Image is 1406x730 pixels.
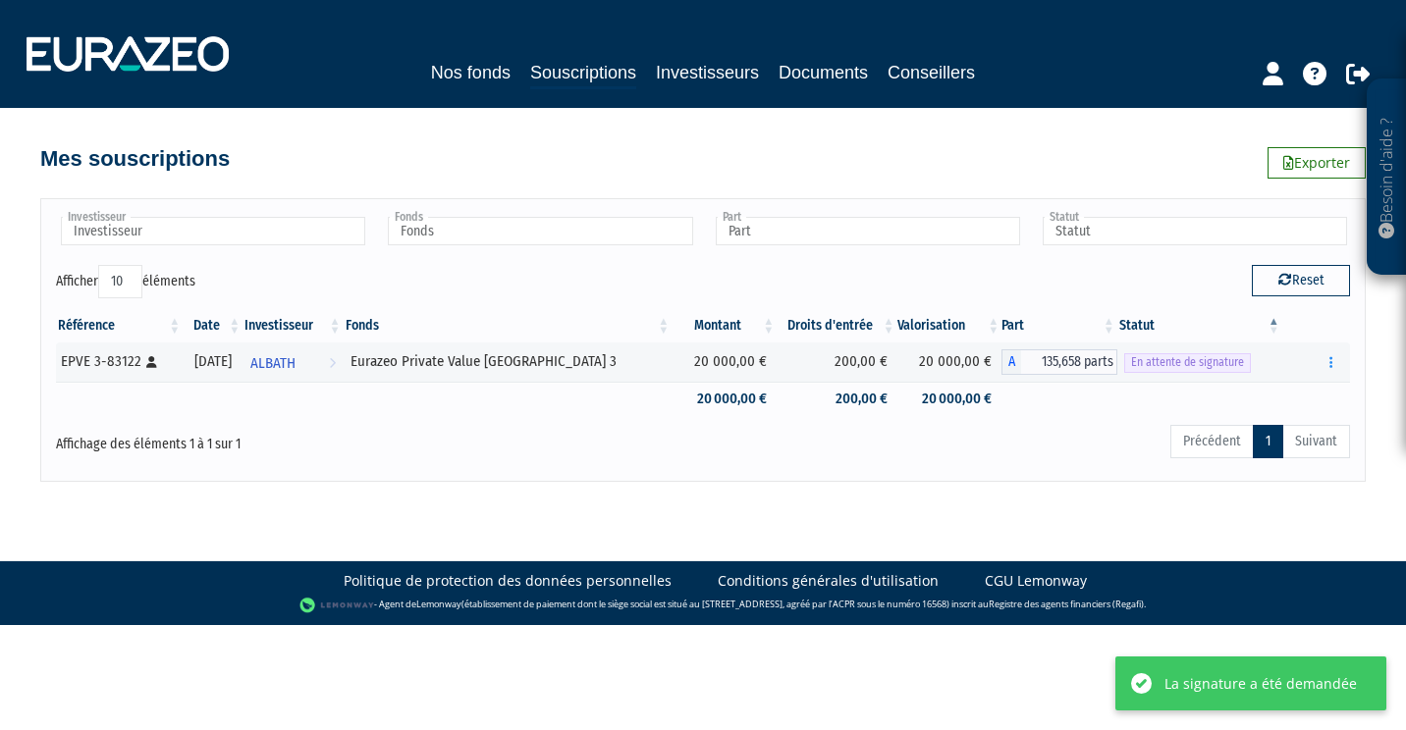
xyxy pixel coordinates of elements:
span: ALBATH [250,345,296,382]
td: 20 000,00 € [897,342,1002,382]
div: Eurazeo Private Value [GEOGRAPHIC_DATA] 3 [351,351,666,372]
select: Afficheréléments [98,265,142,298]
img: logo-lemonway.png [299,596,375,615]
th: Droits d'entrée: activer pour trier la colonne par ordre croissant [777,309,896,342]
a: Documents [779,59,868,86]
h4: Mes souscriptions [40,147,230,171]
a: Investisseurs [656,59,759,86]
i: [Français] Personne physique [146,356,157,368]
div: La signature a été demandée [1164,673,1357,694]
td: 20 000,00 € [897,382,1002,416]
th: Date: activer pour trier la colonne par ordre croissant [183,309,243,342]
span: En attente de signature [1124,353,1251,372]
th: Référence : activer pour trier la colonne par ordre croissant [56,309,183,342]
span: 135,658 parts [1021,349,1116,375]
a: ALBATH [243,342,343,382]
span: A [1001,349,1021,375]
th: Montant: activer pour trier la colonne par ordre croissant [672,309,777,342]
a: 1 [1253,425,1283,458]
th: Fonds: activer pour trier la colonne par ordre croissant [344,309,673,342]
div: EPVE 3-83122 [61,351,176,372]
a: CGU Lemonway [985,571,1087,591]
td: 20 000,00 € [672,342,777,382]
div: - Agent de (établissement de paiement dont le siège social est situé au [STREET_ADDRESS], agréé p... [20,596,1386,615]
th: Valorisation: activer pour trier la colonne par ordre croissant [897,309,1002,342]
label: Afficher éléments [56,265,195,298]
a: Lemonway [416,598,461,610]
td: 200,00 € [777,382,896,416]
i: Voir l'investisseur [329,345,336,382]
td: 20 000,00 € [672,382,777,416]
th: Part: activer pour trier la colonne par ordre croissant [1001,309,1116,342]
a: Conseillers [888,59,975,86]
button: Reset [1252,265,1350,296]
img: 1732889491-logotype_eurazeo_blanc_rvb.png [27,36,229,72]
a: Souscriptions [530,59,636,89]
th: Investisseur: activer pour trier la colonne par ordre croissant [243,309,343,342]
a: Conditions générales d'utilisation [718,571,939,591]
a: Exporter [1268,147,1366,179]
div: A - Eurazeo Private Value Europe 3 [1001,349,1116,375]
p: Besoin d'aide ? [1376,89,1398,266]
th: Statut : activer pour trier la colonne par ordre d&eacute;croissant [1117,309,1282,342]
a: Registre des agents financiers (Regafi) [989,598,1144,610]
a: Politique de protection des données personnelles [344,571,672,591]
div: Affichage des éléments 1 à 1 sur 1 [56,423,578,454]
a: Nos fonds [431,59,511,86]
td: 200,00 € [777,342,896,382]
div: [DATE] [189,351,236,372]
